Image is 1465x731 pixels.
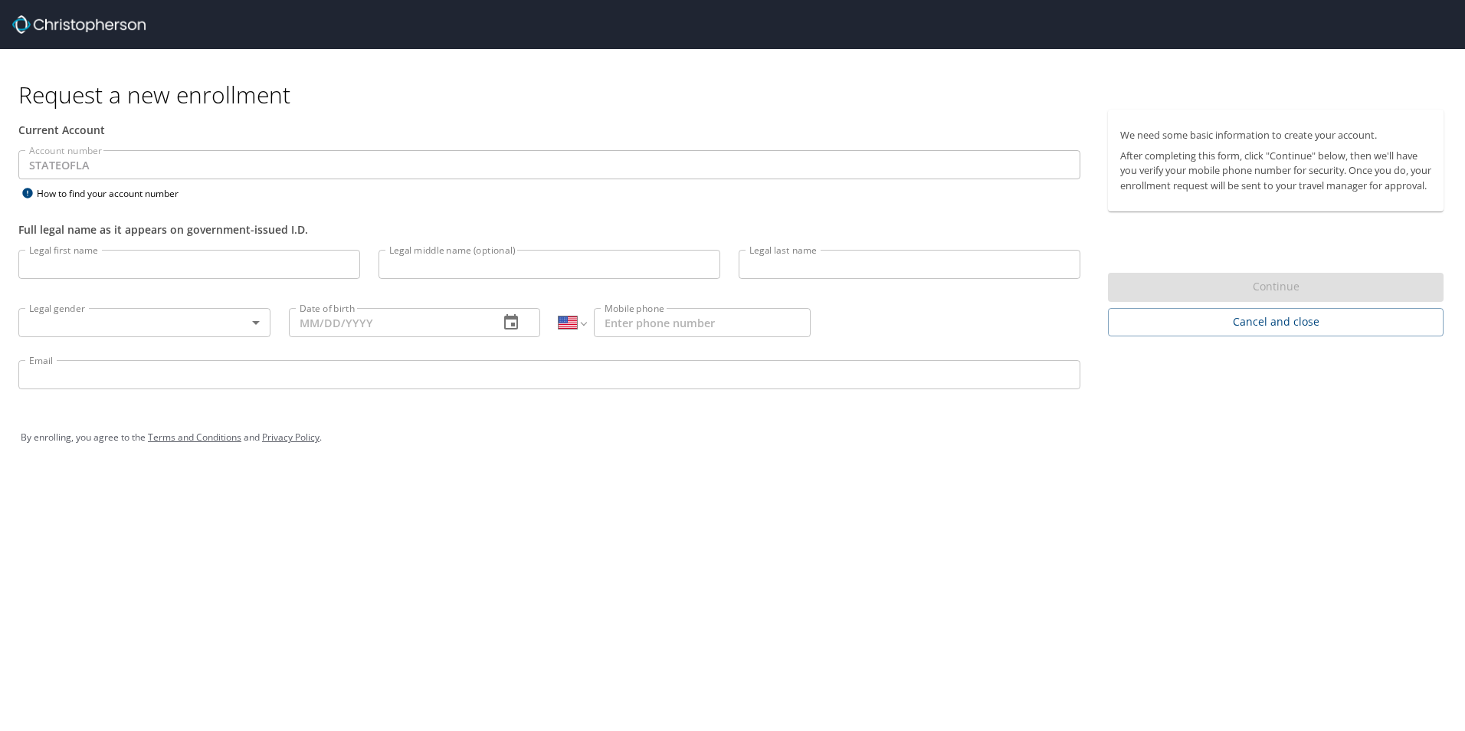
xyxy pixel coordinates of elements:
span: Cancel and close [1120,313,1431,332]
a: Privacy Policy [262,431,320,444]
a: Terms and Conditions [148,431,241,444]
input: Enter phone number [594,308,811,337]
h1: Request a new enrollment [18,80,1456,110]
p: After completing this form, click "Continue" below, then we'll have you verify your mobile phone ... [1120,149,1431,193]
div: Current Account [18,122,1080,138]
img: cbt logo [12,15,146,34]
div: Full legal name as it appears on government-issued I.D. [18,221,1080,238]
p: We need some basic information to create your account. [1120,128,1431,143]
button: Cancel and close [1108,308,1444,336]
div: How to find your account number [18,184,210,203]
div: By enrolling, you agree to the and . [21,418,1444,457]
div: ​ [18,308,270,337]
input: MM/DD/YYYY [289,308,487,337]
